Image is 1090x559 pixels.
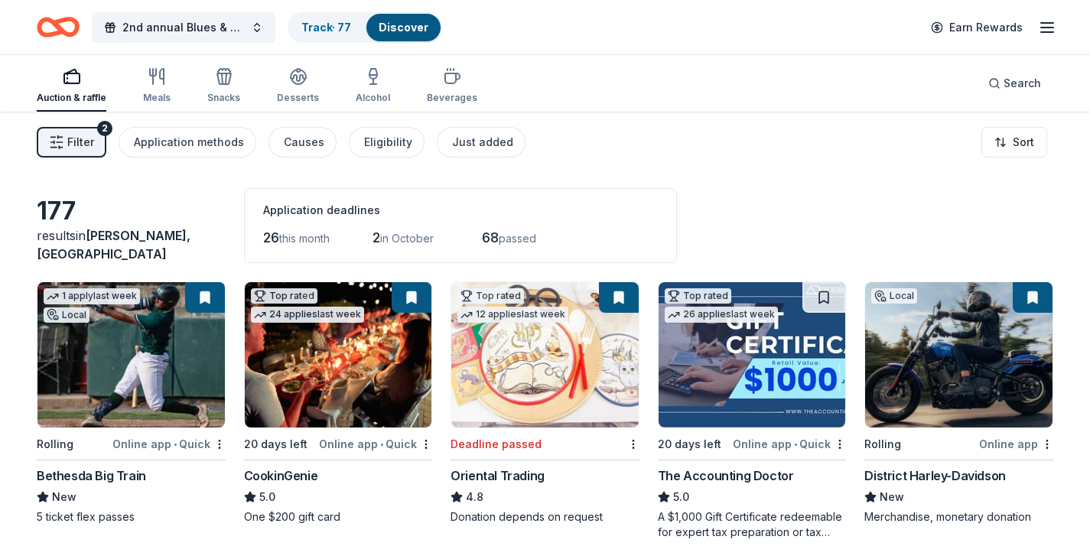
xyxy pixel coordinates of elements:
button: Filter2 [37,127,106,158]
a: Image for Oriental TradingTop rated12 applieslast weekDeadline passedOriental Trading4.8Donation ... [451,281,639,525]
button: Search [976,68,1053,99]
span: in [37,228,190,262]
div: Local [871,288,917,304]
div: Just added [452,133,513,151]
span: in October [380,232,434,245]
a: Discover [379,21,428,34]
a: Image for Bethesda Big Train1 applylast weekLocalRollingOnline app•QuickBethesda Big TrainNew5 ti... [37,281,226,525]
a: Image for The Accounting DoctorTop rated26 applieslast week20 days leftOnline app•QuickThe Accoun... [658,281,847,540]
div: Application methods [134,133,244,151]
div: results [37,226,226,263]
button: Application methods [119,127,256,158]
button: Causes [268,127,337,158]
div: Desserts [277,92,319,104]
div: Application deadlines [263,201,658,219]
div: Online app Quick [733,434,846,453]
img: Image for CookinGenie [245,282,432,427]
button: Snacks [207,61,240,112]
a: Track· 77 [301,21,351,34]
span: Sort [1013,133,1034,151]
div: Eligibility [364,133,412,151]
div: CookinGenie [244,466,318,485]
div: Online app Quick [319,434,432,453]
div: Oriental Trading [451,466,545,485]
div: 177 [37,196,226,226]
div: Top rated [457,288,524,304]
div: 12 applies last week [457,307,568,323]
button: Beverages [427,61,477,112]
span: 26 [263,229,279,245]
img: Image for District Harley-Davidson [865,282,1053,427]
img: Image for Bethesda Big Train [37,282,225,427]
div: Local [44,307,89,323]
div: Top rated [251,288,317,304]
div: Alcohol [356,92,390,104]
div: Top rated [665,288,731,304]
button: Track· 77Discover [288,12,442,43]
div: Meals [143,92,171,104]
button: Alcohol [356,61,390,112]
div: Merchandise, monetary donation [864,509,1053,525]
div: 26 applies last week [665,307,778,323]
div: 1 apply last week [44,288,140,304]
a: Home [37,9,80,45]
span: passed [499,232,536,245]
span: New [52,488,76,506]
img: Image for Oriental Trading [451,282,639,427]
div: 20 days left [244,435,307,453]
div: Donation depends on request [451,509,639,525]
button: Meals [143,61,171,112]
span: Filter [67,133,94,151]
div: Snacks [207,92,240,104]
span: • [794,438,797,450]
a: Image for District Harley-DavidsonLocalRollingOnline appDistrict Harley-DavidsonNewMerchandise, m... [864,281,1053,525]
div: Auction & raffle [37,92,106,104]
span: 2 [373,229,380,245]
span: • [380,438,383,450]
button: Sort [981,127,1047,158]
div: 20 days left [658,435,721,453]
div: Rolling [37,435,73,453]
div: 2 [97,121,112,136]
div: 5 ticket flex passes [37,509,226,525]
span: Search [1004,74,1041,93]
span: • [174,438,177,450]
div: Beverages [427,92,477,104]
span: 4.8 [466,488,483,506]
span: this month [279,232,330,245]
div: Causes [284,133,324,151]
div: Online app [979,434,1053,453]
a: Image for CookinGenieTop rated24 applieslast week20 days leftOnline app•QuickCookinGenie5.0One $2... [244,281,433,525]
button: Just added [437,127,525,158]
button: Desserts [277,61,319,112]
img: Image for The Accounting Doctor [659,282,846,427]
button: Eligibility [349,127,425,158]
div: Bethesda Big Train [37,466,146,485]
span: 5.0 [259,488,275,506]
span: 2nd annual Blues & Brews Charity Crab Feast [122,18,245,37]
span: 5.0 [673,488,689,506]
a: Earn Rewards [922,14,1032,41]
div: Deadline passed [451,435,542,453]
div: 24 applies last week [251,307,364,323]
button: Auction & raffle [37,61,106,112]
span: New [880,488,904,506]
div: District Harley-Davidson [864,466,1005,485]
div: One $200 gift card [244,509,433,525]
span: 68 [482,229,499,245]
div: Rolling [864,435,901,453]
div: Online app Quick [112,434,226,453]
span: [PERSON_NAME], [GEOGRAPHIC_DATA] [37,228,190,262]
div: A $1,000 Gift Certificate redeemable for expert tax preparation or tax resolution services—recipi... [658,509,847,540]
div: The Accounting Doctor [658,466,794,485]
button: 2nd annual Blues & Brews Charity Crab Feast [92,12,275,43]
